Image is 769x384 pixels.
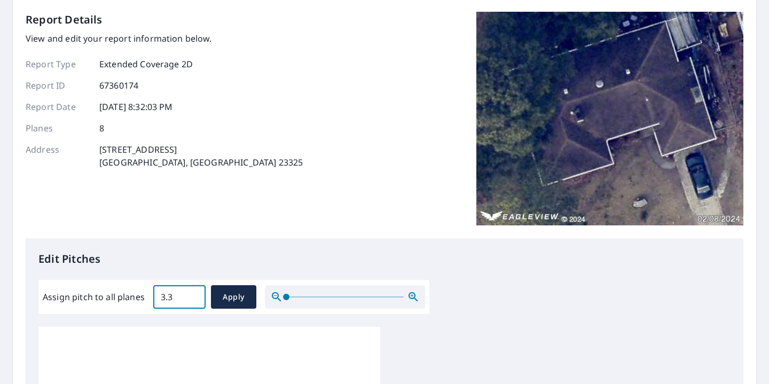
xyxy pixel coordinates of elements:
[211,285,256,309] button: Apply
[38,251,731,267] p: Edit Pitches
[26,122,90,135] p: Planes
[219,291,248,304] span: Apply
[99,143,303,169] p: [STREET_ADDRESS] [GEOGRAPHIC_DATA], [GEOGRAPHIC_DATA] 23325
[43,291,145,303] label: Assign pitch to all planes
[99,122,104,135] p: 8
[476,12,743,225] img: Top image
[99,79,138,92] p: 67360174
[99,100,173,113] p: [DATE] 8:32:03 PM
[26,100,90,113] p: Report Date
[26,58,90,70] p: Report Type
[26,143,90,169] p: Address
[99,58,193,70] p: Extended Coverage 2D
[153,282,206,312] input: 00.0
[26,79,90,92] p: Report ID
[26,32,303,45] p: View and edit your report information below.
[26,12,103,28] p: Report Details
